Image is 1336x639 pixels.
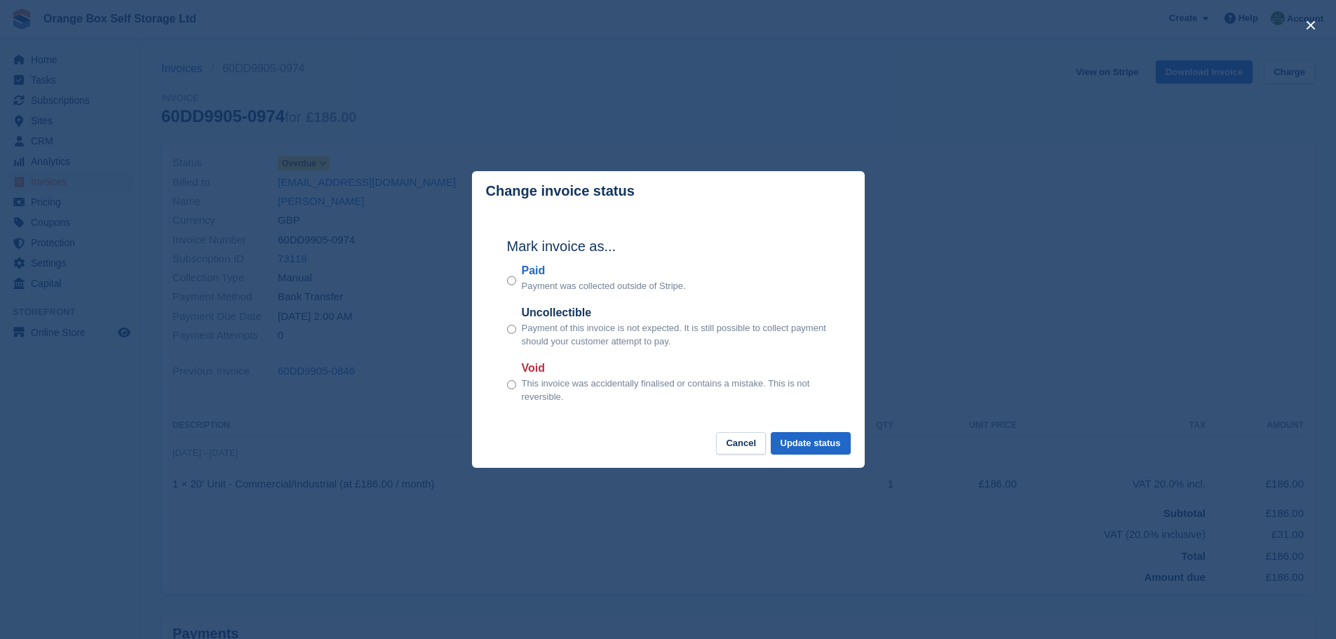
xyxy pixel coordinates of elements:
p: This invoice was accidentally finalised or contains a mistake. This is not reversible. [522,377,830,404]
button: Update status [771,432,851,455]
label: Paid [522,262,686,279]
p: Change invoice status [486,183,635,199]
label: Void [522,360,830,377]
label: Uncollectible [522,304,830,321]
p: Payment was collected outside of Stripe. [522,279,686,293]
button: close [1300,14,1322,36]
h2: Mark invoice as... [507,236,830,257]
button: Cancel [716,432,766,455]
p: Payment of this invoice is not expected. It is still possible to collect payment should your cust... [522,321,830,349]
